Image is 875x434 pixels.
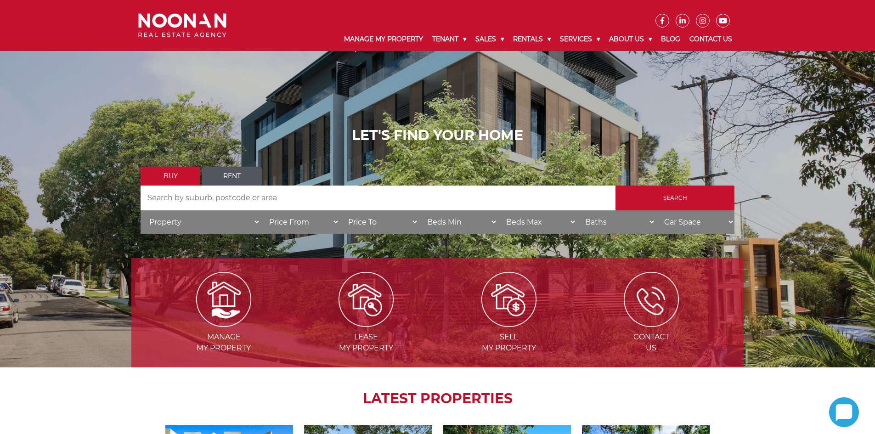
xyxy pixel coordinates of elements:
a: Lease my property Leasemy Property [296,294,436,352]
h2: LATEST PROPERTIES [154,390,721,407]
a: Services [555,28,604,51]
img: Noonan Real Estate Agency [138,13,226,38]
span: Sell my Property [439,332,579,354]
img: Sell my property [481,272,536,327]
h1: LET'S FIND YOUR HOME [141,127,734,144]
input: Search by suburb, postcode or area [141,186,615,210]
a: Tenant [428,28,471,51]
a: Sell my property Sellmy Property [439,294,579,352]
img: Manage my Property [196,272,251,327]
img: Lease my property [339,272,394,327]
a: Contact Us [685,28,737,51]
a: Manage my Property Managemy Property [153,294,294,352]
span: Lease my Property [296,332,436,354]
a: ICONS ContactUs [581,294,722,352]
a: Blog [656,28,685,51]
a: Buy [141,167,200,186]
span: Contact Us [581,332,722,354]
a: Manage My Property [339,28,428,51]
input: Search [615,186,734,210]
a: Rentals [508,28,555,51]
a: Sales [471,28,508,51]
span: Manage my Property [153,332,294,354]
a: About Us [604,28,656,51]
a: Rent [202,167,262,186]
img: ICONS [624,272,679,327]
